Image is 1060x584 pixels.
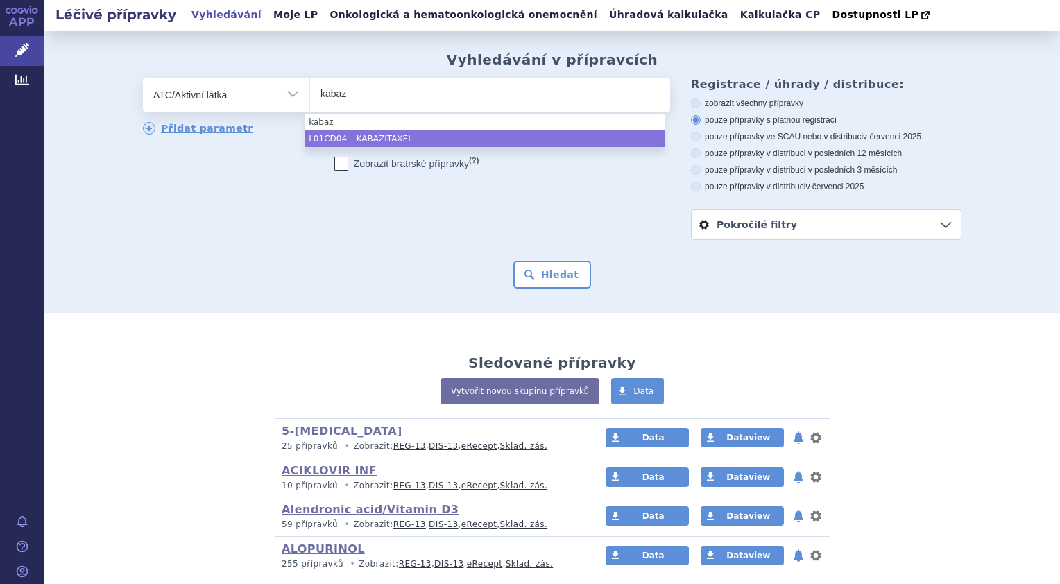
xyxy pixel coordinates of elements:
span: Dataview [726,551,770,560]
a: REG-13 [399,559,431,569]
a: Data [606,467,689,487]
button: notifikace [792,508,805,524]
h2: Vyhledávání v přípravcích [447,51,658,68]
span: v červenci 2025 [805,182,864,191]
a: DIS-13 [434,559,463,569]
button: nastavení [809,547,823,564]
a: Data [611,378,664,404]
a: DIS-13 [429,481,458,490]
p: Zobrazit: , , , [282,558,579,570]
i: • [341,519,353,531]
label: Zobrazit bratrské přípravky [334,157,479,171]
i: • [341,440,353,452]
a: Dataview [701,467,784,487]
label: pouze přípravky v distribuci [691,181,961,192]
span: 255 přípravků [282,559,343,569]
a: DIS-13 [429,519,458,529]
i: • [341,480,353,492]
h3: Registrace / úhrady / distribuce: [691,78,961,91]
label: pouze přípravky s platnou registrací [691,114,961,126]
a: Data [606,546,689,565]
a: REG-13 [393,481,426,490]
button: nastavení [809,429,823,446]
span: Dataview [726,472,770,482]
a: eRecept [461,481,497,490]
li: L01CD04 – KABAZITAXEL [305,130,665,147]
a: ALOPURINOL [282,542,365,556]
span: Data [642,433,665,443]
span: 10 přípravků [282,481,338,490]
button: Hledat [513,261,592,289]
a: Onkologická a hematoonkologická onemocnění [325,6,601,24]
a: DIS-13 [429,441,458,451]
a: Úhradová kalkulačka [605,6,733,24]
button: nastavení [809,508,823,524]
label: pouze přípravky ve SCAU nebo v distribuci [691,131,961,142]
a: REG-13 [393,519,426,529]
a: Dataview [701,546,784,565]
label: pouze přípravky v distribuci v posledních 3 měsících [691,164,961,175]
label: pouze přípravky v distribuci v posledních 12 měsících [691,148,961,159]
span: Data [642,551,665,560]
a: Sklad. zás. [500,481,548,490]
abbr: (?) [469,156,479,165]
a: Moje LP [269,6,322,24]
a: Vytvořit novou skupinu přípravků [441,378,599,404]
h2: Sledované přípravky [468,354,636,371]
span: Dostupnosti LP [832,9,918,20]
button: notifikace [792,469,805,486]
span: 25 přípravků [282,441,338,451]
a: Dataview [701,428,784,447]
a: 5-[MEDICAL_DATA] [282,424,402,438]
a: REG-13 [393,441,426,451]
a: Sklad. zás. [500,441,548,451]
span: Data [642,472,665,482]
a: eRecept [467,559,503,569]
a: Kalkulačka CP [736,6,825,24]
span: Data [642,511,665,521]
a: eRecept [461,441,497,451]
a: Data [606,428,689,447]
a: ACIKLOVIR INF [282,464,377,477]
p: Zobrazit: , , , [282,519,579,531]
li: kabaz [305,114,665,130]
a: Dataview [701,506,784,526]
button: nastavení [809,469,823,486]
a: Vyhledávání [187,6,266,24]
a: eRecept [461,519,497,529]
span: 59 přípravků [282,519,338,529]
button: notifikace [792,429,805,446]
a: Alendronic acid/Vitamin D3 [282,503,459,516]
a: Data [606,506,689,526]
span: Dataview [726,433,770,443]
a: Dostupnosti LP [828,6,937,25]
h2: Léčivé přípravky [44,5,187,24]
a: Přidat parametr [143,122,253,135]
p: Zobrazit: , , , [282,480,579,492]
i: • [346,558,359,570]
label: zobrazit všechny přípravky [691,98,961,109]
button: notifikace [792,547,805,564]
a: Sklad. zás. [506,559,554,569]
span: Data [633,386,653,396]
a: Pokročilé filtry [692,210,961,239]
span: Dataview [726,511,770,521]
p: Zobrazit: , , , [282,440,579,452]
span: v červenci 2025 [863,132,921,141]
a: Sklad. zás. [500,519,548,529]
